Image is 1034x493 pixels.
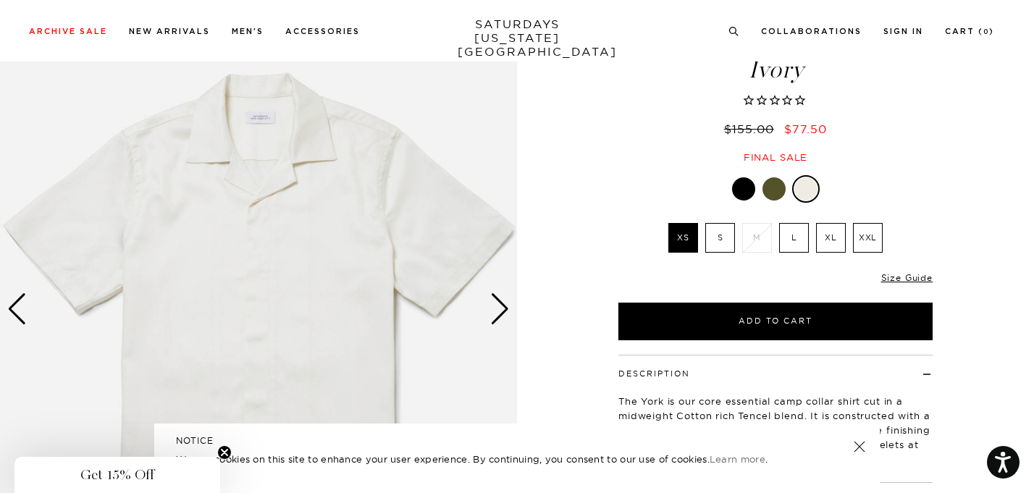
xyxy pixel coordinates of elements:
a: Collaborations [761,28,862,35]
a: New Arrivals [129,28,210,35]
del: $155.00 [724,122,780,136]
div: Get 15% OffClose teaser [14,457,220,493]
a: Sign In [883,28,923,35]
a: Men's [232,28,264,35]
label: XS [668,223,698,253]
label: S [705,223,735,253]
p: The York is our core essential camp collar shirt cut in a midweight Cotton rich Tencel blend. It ... [618,394,933,466]
a: Size Guide [881,272,933,283]
div: Next slide [490,293,510,325]
a: Accessories [285,28,360,35]
a: Cart (0) [945,28,994,35]
div: Final sale [616,151,935,164]
span: $77.50 [784,122,827,136]
a: Archive Sale [29,28,107,35]
span: Ivory [616,58,935,82]
label: L [779,223,809,253]
div: Previous slide [7,293,27,325]
span: Rated 0.0 out of 5 stars 0 reviews [616,93,935,109]
h5: NOTICE [176,434,858,447]
small: 0 [983,29,989,35]
label: XL [816,223,846,253]
span: Get 15% Off [80,466,154,484]
h1: York Camp Collar SS Shirt [616,30,935,82]
a: SATURDAYS[US_STATE][GEOGRAPHIC_DATA] [458,17,577,59]
button: Add to Cart [618,303,933,340]
label: XXL [853,223,883,253]
button: Description [618,370,690,378]
p: We use cookies on this site to enhance your user experience. By continuing, you consent to our us... [176,452,807,466]
button: Close teaser [217,445,232,460]
a: Learn more [710,453,765,465]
